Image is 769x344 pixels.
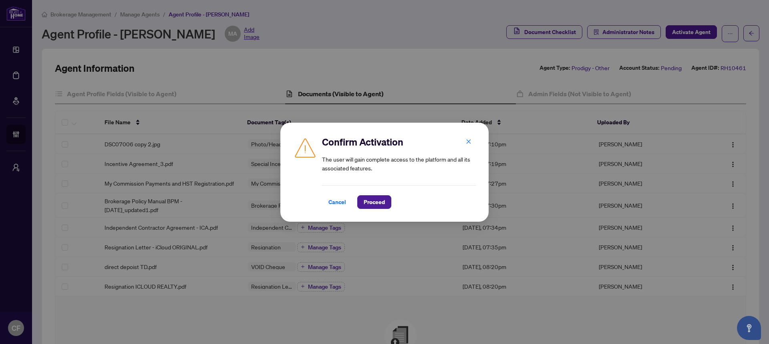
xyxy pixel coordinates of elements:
img: Caution Icon [293,136,317,160]
span: close [466,138,471,144]
span: Proceed [364,196,385,208]
button: Cancel [322,195,352,209]
button: Open asap [737,316,761,340]
article: The user will gain complete access to the platform and all its associated features. [322,155,476,172]
h2: Confirm Activation [322,136,476,148]
span: Cancel [328,196,346,208]
button: Proceed [357,195,391,209]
